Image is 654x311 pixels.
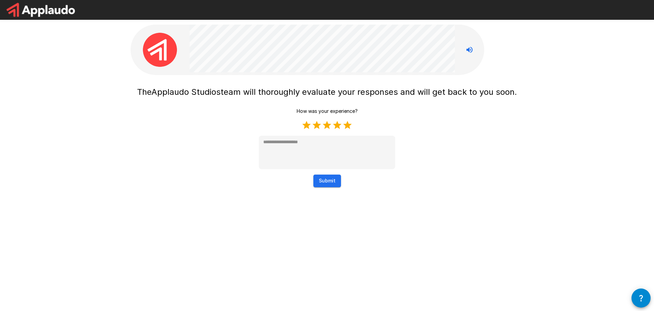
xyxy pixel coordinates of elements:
[137,87,151,97] span: The
[151,87,221,97] span: Applaudo Studios
[221,87,517,97] span: team will thoroughly evaluate your responses and will get back to you soon.
[143,33,177,67] img: applaudo_avatar.png
[463,43,476,57] button: Stop reading questions aloud
[297,108,358,115] p: How was your experience?
[313,175,341,187] button: Submit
